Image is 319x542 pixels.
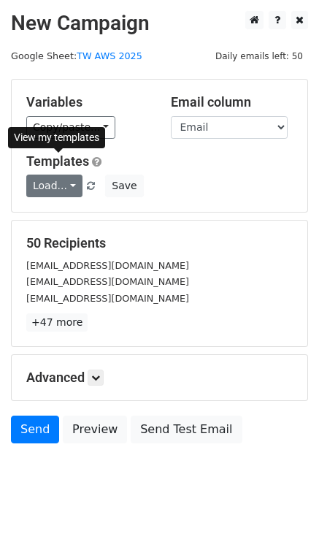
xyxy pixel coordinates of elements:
small: Google Sheet: [11,50,142,61]
a: Copy/paste... [26,116,115,139]
button: Save [105,175,143,197]
a: Send [11,416,59,443]
div: View my templates [8,127,105,148]
h5: Email column [171,94,293,110]
small: [EMAIL_ADDRESS][DOMAIN_NAME] [26,276,189,287]
a: Daily emails left: 50 [210,50,308,61]
h5: 50 Recipients [26,235,293,251]
span: Daily emails left: 50 [210,48,308,64]
a: TW AWS 2025 [77,50,142,61]
a: Templates [26,153,89,169]
h5: Advanced [26,370,293,386]
a: +47 more [26,313,88,332]
a: Send Test Email [131,416,242,443]
a: Preview [63,416,127,443]
h5: Variables [26,94,149,110]
small: [EMAIL_ADDRESS][DOMAIN_NAME] [26,260,189,271]
small: [EMAIL_ADDRESS][DOMAIN_NAME] [26,293,189,304]
a: Load... [26,175,82,197]
h2: New Campaign [11,11,308,36]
